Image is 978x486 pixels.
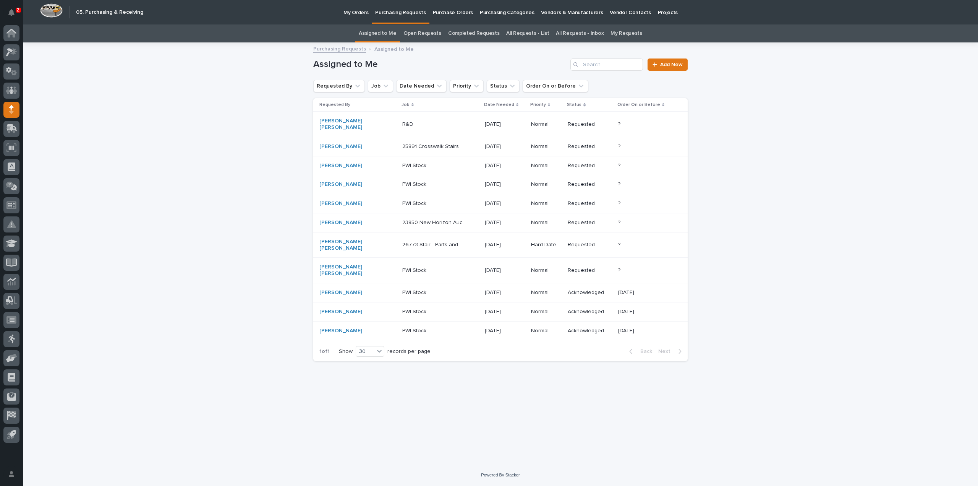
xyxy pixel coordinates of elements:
p: PWI Stock [402,288,428,296]
p: [DATE] [485,200,525,207]
p: Requested [568,181,612,188]
p: [DATE] [485,289,525,296]
button: Priority [450,80,484,92]
tr: [PERSON_NAME] [PERSON_NAME] PWI StockPWI Stock [DATE]NormalRequested?? [313,258,688,283]
p: 26773 Stair - Parts and Hardware [402,240,468,248]
p: PWI Stock [402,199,428,207]
p: Date Needed [484,101,514,109]
button: Order On or Before [523,80,588,92]
p: PWI Stock [402,326,428,334]
p: ? [618,240,622,248]
p: Normal [531,200,562,207]
p: R&D [402,120,415,128]
p: Acknowledged [568,328,612,334]
p: Normal [531,121,562,128]
tr: [PERSON_NAME] 25891 Crosswalk Stairs25891 Crosswalk Stairs [DATE]NormalRequested?? [313,137,688,156]
p: ? [618,142,622,150]
p: 23850 New Horizon Auction Table [402,218,468,226]
p: Priority [530,101,546,109]
p: ? [618,161,622,169]
a: [PERSON_NAME] [319,181,362,188]
p: Acknowledged [568,309,612,315]
a: Assigned to Me [359,24,397,42]
p: [DATE] [618,326,636,334]
h2: 05. Purchasing & Receiving [76,9,143,16]
input: Search [570,59,643,71]
a: [PERSON_NAME] [PERSON_NAME] [319,239,383,252]
p: Normal [531,143,562,150]
tr: [PERSON_NAME] PWI StockPWI Stock [DATE]NormalRequested?? [313,194,688,213]
a: [PERSON_NAME] [319,309,362,315]
button: Status [487,80,520,92]
p: Requested [568,163,612,169]
p: [DATE] [618,288,636,296]
p: [DATE] [485,181,525,188]
p: Normal [531,181,562,188]
a: [PERSON_NAME] [319,219,362,226]
a: All Requests - Inbox [556,24,604,42]
p: Order On or Before [617,101,660,109]
tr: [PERSON_NAME] 23850 New Horizon Auction Table23850 New Horizon Auction Table [DATE]NormalRequested?? [313,213,688,232]
p: Job [402,101,410,109]
a: Powered By Stacker [481,473,520,477]
p: [DATE] [485,163,525,169]
p: PWI Stock [402,161,428,169]
p: 1 of 1 [313,342,336,361]
button: Notifications [3,5,19,21]
p: Normal [531,267,562,274]
a: [PERSON_NAME] [PERSON_NAME] [319,118,383,131]
div: Notifications2 [10,9,19,21]
p: ? [618,199,622,207]
tr: [PERSON_NAME] PWI StockPWI Stock [DATE]NormalAcknowledged[DATE][DATE] [313,302,688,321]
button: Requested By [313,80,365,92]
a: [PERSON_NAME] [319,328,362,334]
p: [DATE] [485,219,525,226]
a: Purchasing Requests [313,44,366,53]
p: [DATE] [485,328,525,334]
p: ? [618,180,622,188]
a: Completed Requests [448,24,499,42]
p: Normal [531,328,562,334]
a: [PERSON_NAME] [319,200,362,207]
p: ? [618,120,622,128]
div: 30 [356,348,374,356]
p: Requested [568,121,612,128]
p: Requested [568,143,612,150]
p: Requested [568,219,612,226]
button: Date Needed [396,80,447,92]
p: 2 [17,7,19,13]
button: Job [368,80,393,92]
p: [DATE] [485,121,525,128]
p: PWI Stock [402,266,428,274]
tr: [PERSON_NAME] PWI StockPWI Stock [DATE]NormalRequested?? [313,175,688,194]
tr: [PERSON_NAME] PWI StockPWI Stock [DATE]NormalAcknowledged[DATE][DATE] [313,321,688,340]
p: [DATE] [485,143,525,150]
p: Hard Date [531,242,562,248]
p: Normal [531,309,562,315]
p: Normal [531,163,562,169]
a: My Requests [610,24,642,42]
p: Normal [531,289,562,296]
tr: [PERSON_NAME] PWI StockPWI Stock [DATE]NormalRequested?? [313,156,688,175]
h1: Assigned to Me [313,59,567,70]
a: All Requests - List [506,24,549,42]
p: Assigned to Me [374,44,414,53]
p: ? [618,218,622,226]
p: PWI Stock [402,180,428,188]
p: Show [339,348,353,355]
p: [DATE] [485,267,525,274]
p: records per page [387,348,431,355]
tr: [PERSON_NAME] [PERSON_NAME] R&DR&D [DATE]NormalRequested?? [313,112,688,137]
p: [DATE] [618,307,636,315]
span: Add New [660,62,683,67]
p: 25891 Crosswalk Stairs [402,142,460,150]
p: PWI Stock [402,307,428,315]
tr: [PERSON_NAME] [PERSON_NAME] 26773 Stair - Parts and Hardware26773 Stair - Parts and Hardware [DAT... [313,232,688,258]
p: Status [567,101,581,109]
p: Requested [568,200,612,207]
p: Normal [531,219,562,226]
button: Back [623,348,655,355]
a: [PERSON_NAME] [319,163,362,169]
a: [PERSON_NAME] [319,289,362,296]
